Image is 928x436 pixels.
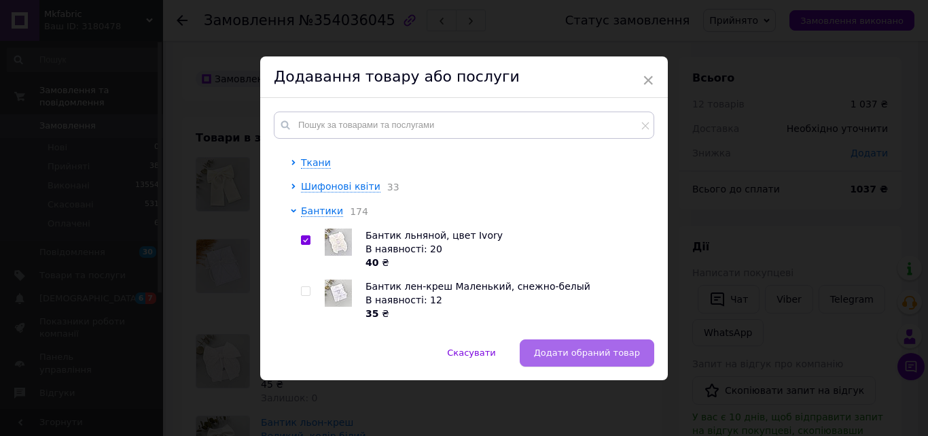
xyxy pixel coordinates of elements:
[365,307,647,320] div: ₴
[365,257,378,268] b: 40
[447,348,495,358] span: Скасувати
[433,339,510,367] button: Скасувати
[325,229,352,256] img: Бантик льняной, цвет Ivory
[365,308,378,319] b: 35
[260,56,668,98] div: Додавання товару або послуги
[365,230,503,241] span: Бантик льняной, цвет Ivory
[534,348,640,358] span: Додати обраний товар
[343,206,368,217] span: 174
[365,256,647,269] div: ₴
[301,157,331,168] span: Ткани
[301,181,380,192] span: Шифонові квіти
[365,293,647,307] div: В наявності: 12
[380,182,399,192] span: 33
[642,69,654,92] span: ×
[325,280,352,307] img: Бантик лен-креш Маленький, снежно-белый
[365,281,590,292] span: Бантик лен-креш Маленький, снежно-белый
[520,339,654,367] button: Додати обраний товар
[274,112,654,139] input: Пошук за товарами та послугами
[301,205,343,216] span: Бантики
[365,242,647,256] div: В наявності: 20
